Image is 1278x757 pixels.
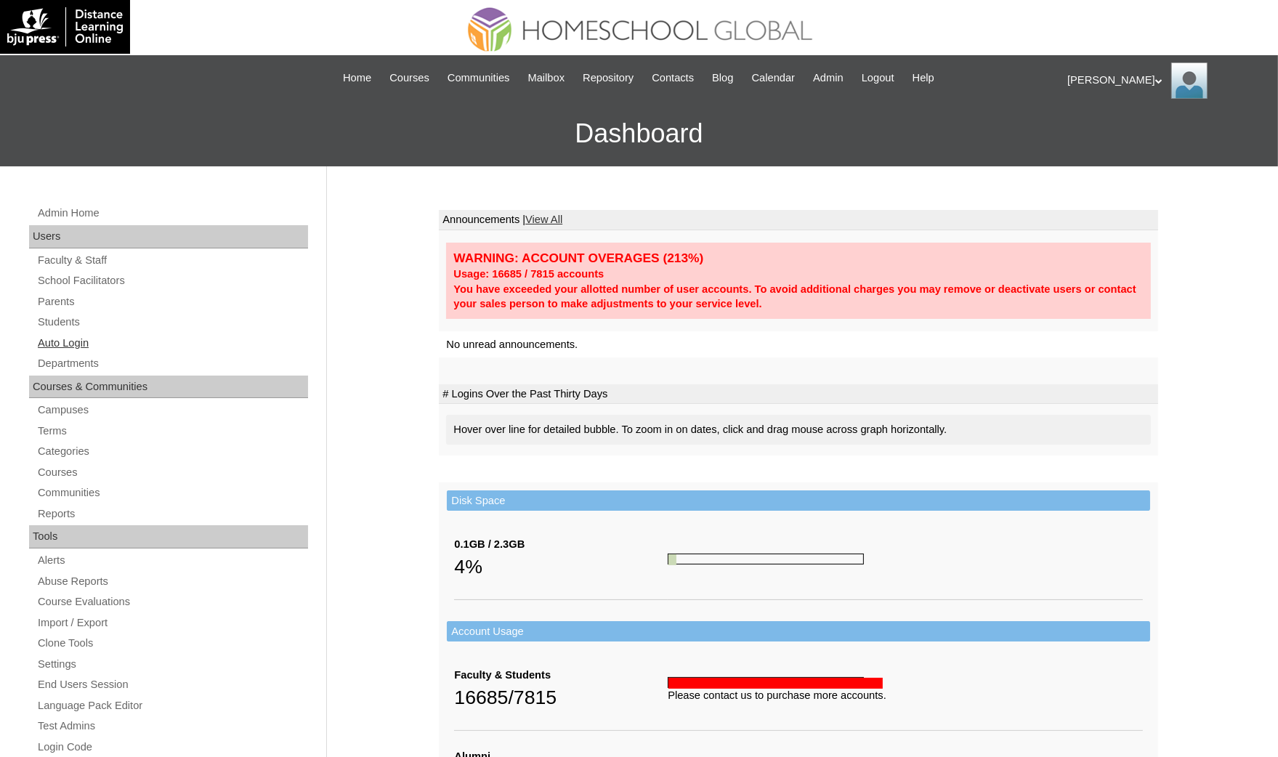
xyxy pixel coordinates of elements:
[913,70,934,86] span: Help
[36,401,308,419] a: Campuses
[454,683,668,712] div: 16685/7815
[439,384,1158,405] td: # Logins Over the Past Thirty Days
[36,293,308,311] a: Parents
[36,422,308,440] a: Terms
[652,70,694,86] span: Contacts
[36,484,308,502] a: Communities
[453,268,604,280] strong: Usage: 16685 / 7815 accounts
[36,676,308,694] a: End Users Session
[575,70,641,86] a: Repository
[525,214,562,225] a: View All
[440,70,517,86] a: Communities
[905,70,942,86] a: Help
[668,688,1143,703] div: Please contact us to purchase more accounts.
[454,552,668,581] div: 4%
[752,70,795,86] span: Calendar
[36,505,308,523] a: Reports
[862,70,894,86] span: Logout
[36,614,308,632] a: Import / Export
[36,272,308,290] a: School Facilitators
[36,717,308,735] a: Test Admins
[36,738,308,756] a: Login Code
[813,70,844,86] span: Admin
[36,251,308,270] a: Faculty & Staff
[343,70,371,86] span: Home
[7,7,123,46] img: logo-white.png
[454,668,668,683] div: Faculty & Students
[36,313,308,331] a: Students
[453,282,1144,312] div: You have exceeded your allotted number of user accounts. To avoid additional charges you may remo...
[36,655,308,673] a: Settings
[36,334,308,352] a: Auto Login
[521,70,573,86] a: Mailbox
[36,697,308,715] a: Language Pack Editor
[36,355,308,373] a: Departments
[36,572,308,591] a: Abuse Reports
[447,621,1150,642] td: Account Usage
[439,210,1158,230] td: Announcements |
[389,70,429,86] span: Courses
[36,204,308,222] a: Admin Home
[29,376,308,399] div: Courses & Communities
[454,537,668,552] div: 0.1GB / 2.3GB
[36,551,308,570] a: Alerts
[336,70,379,86] a: Home
[854,70,902,86] a: Logout
[36,593,308,611] a: Course Evaluations
[7,101,1271,166] h3: Dashboard
[705,70,740,86] a: Blog
[583,70,634,86] span: Repository
[29,525,308,548] div: Tools
[644,70,701,86] a: Contacts
[1171,62,1208,99] img: Ariane Ebuen
[1067,62,1263,99] div: [PERSON_NAME]
[528,70,565,86] span: Mailbox
[745,70,802,86] a: Calendar
[806,70,851,86] a: Admin
[36,442,308,461] a: Categories
[29,225,308,248] div: Users
[446,415,1151,445] div: Hover over line for detailed bubble. To zoom in on dates, click and drag mouse across graph horiz...
[447,490,1150,511] td: Disk Space
[453,250,1144,267] div: WARNING: ACCOUNT OVERAGES (213%)
[712,70,733,86] span: Blog
[382,70,437,86] a: Courses
[36,463,308,482] a: Courses
[439,331,1158,358] td: No unread announcements.
[36,634,308,652] a: Clone Tools
[448,70,510,86] span: Communities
